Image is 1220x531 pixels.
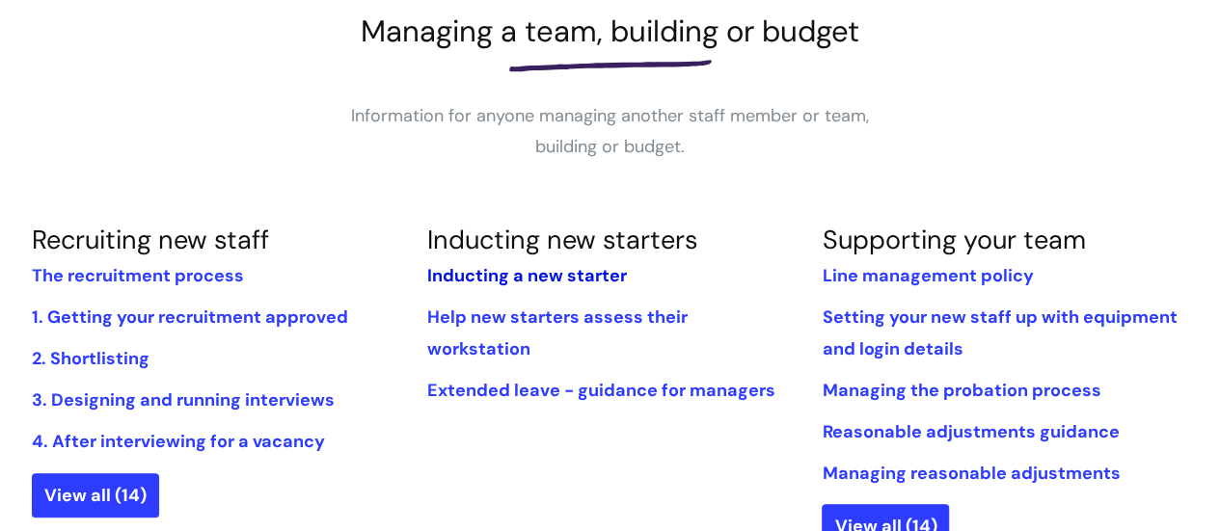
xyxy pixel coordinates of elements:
a: View all (14) [32,473,159,518]
a: Setting your new staff up with equipment and login details [822,305,1177,359]
a: Line management policy [822,264,1033,287]
a: Managing reasonable adjustments [822,462,1120,485]
a: Managing the probation process [822,379,1100,402]
a: Recruiting new staff [32,223,269,256]
a: Inducting new starters [426,223,697,256]
p: Information for anyone managing another staff member or team, building or budget. [321,100,900,163]
a: 1. Getting your recruitment approved [32,305,348,329]
a: Reasonable adjustments guidance [822,420,1119,443]
a: The recruitment process [32,264,244,287]
a: 4. After interviewing for a vacancy [32,430,325,453]
h1: Managing a team, building or budget [32,13,1189,49]
a: Inducting a new starter [426,264,626,287]
a: 2. Shortlisting [32,347,149,370]
a: Help new starters assess their workstation [426,305,687,359]
a: Extended leave - guidance for managers [426,379,774,402]
a: 3. Designing and running interviews [32,388,335,412]
a: Supporting your team [822,223,1085,256]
